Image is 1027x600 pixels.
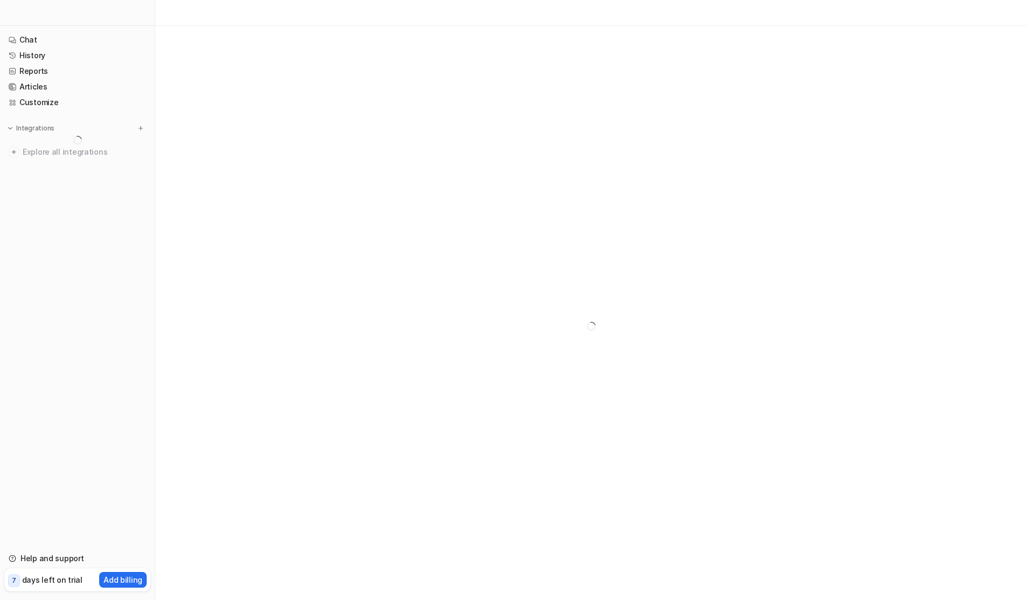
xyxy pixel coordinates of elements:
[104,574,142,585] p: Add billing
[6,125,14,132] img: expand menu
[12,576,16,585] p: 7
[4,64,150,79] a: Reports
[4,95,150,110] a: Customize
[4,551,150,566] a: Help and support
[23,143,146,161] span: Explore all integrations
[16,124,54,133] p: Integrations
[9,147,19,157] img: explore all integrations
[137,125,144,132] img: menu_add.svg
[4,123,58,134] button: Integrations
[99,572,147,588] button: Add billing
[4,32,150,47] a: Chat
[4,79,150,94] a: Articles
[4,144,150,160] a: Explore all integrations
[4,48,150,63] a: History
[22,574,82,585] p: days left on trial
